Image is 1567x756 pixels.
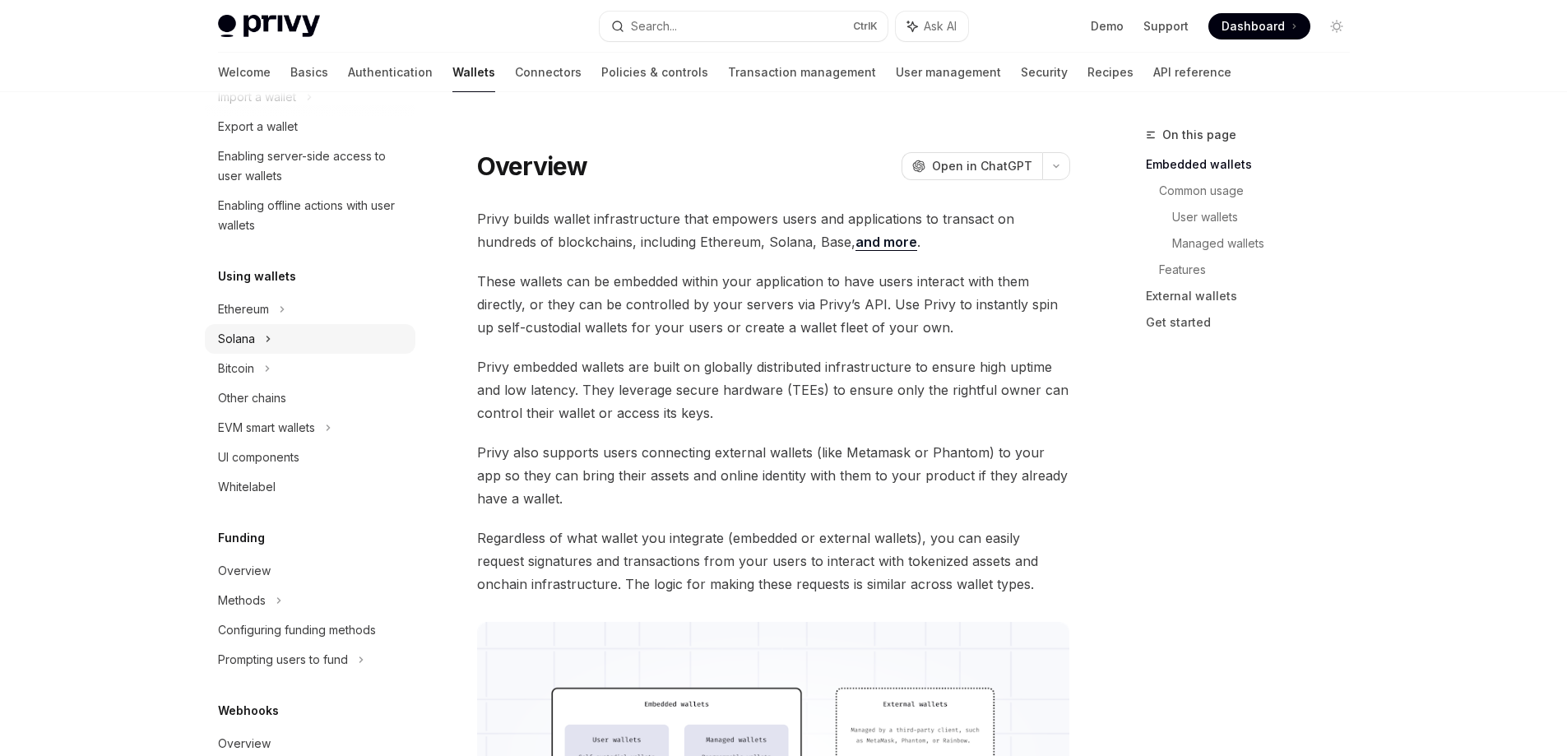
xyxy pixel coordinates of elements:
[205,141,415,191] a: Enabling server-side access to user wallets
[218,448,299,467] div: UI components
[1222,18,1285,35] span: Dashboard
[205,112,415,141] a: Export a wallet
[205,443,415,472] a: UI components
[218,701,279,721] h5: Webhooks
[290,53,328,92] a: Basics
[601,53,708,92] a: Policies & controls
[218,146,406,186] div: Enabling server-side access to user wallets
[1087,53,1134,92] a: Recipes
[205,556,415,586] a: Overview
[477,207,1070,253] span: Privy builds wallet infrastructure that empowers users and applications to transact on hundreds o...
[205,383,415,413] a: Other chains
[855,234,917,251] a: and more
[1159,257,1363,283] a: Features
[924,18,957,35] span: Ask AI
[218,299,269,319] div: Ethereum
[896,12,968,41] button: Ask AI
[348,53,433,92] a: Authentication
[205,472,415,502] a: Whitelabel
[1091,18,1124,35] a: Demo
[218,359,254,378] div: Bitcoin
[1146,283,1363,309] a: External wallets
[1146,309,1363,336] a: Get started
[1143,18,1189,35] a: Support
[896,53,1001,92] a: User management
[1021,53,1068,92] a: Security
[1162,125,1236,145] span: On this page
[218,477,276,497] div: Whitelabel
[218,650,348,670] div: Prompting users to fund
[218,591,266,610] div: Methods
[218,734,271,754] div: Overview
[218,53,271,92] a: Welcome
[1208,13,1310,39] a: Dashboard
[477,441,1070,510] span: Privy also supports users connecting external wallets (like Metamask or Phantom) to your app so t...
[218,15,320,38] img: light logo
[477,270,1070,339] span: These wallets can be embedded within your application to have users interact with them directly, ...
[218,528,265,548] h5: Funding
[1172,230,1363,257] a: Managed wallets
[631,16,677,36] div: Search...
[218,418,315,438] div: EVM smart wallets
[218,117,298,137] div: Export a wallet
[728,53,876,92] a: Transaction management
[1324,13,1350,39] button: Toggle dark mode
[477,355,1070,424] span: Privy embedded wallets are built on globally distributed infrastructure to ensure high uptime and...
[218,267,296,286] h5: Using wallets
[205,191,415,240] a: Enabling offline actions with user wallets
[515,53,582,92] a: Connectors
[477,151,588,181] h1: Overview
[1153,53,1231,92] a: API reference
[902,152,1042,180] button: Open in ChatGPT
[218,561,271,581] div: Overview
[477,526,1070,596] span: Regardless of what wallet you integrate (embedded or external wallets), you can easily request si...
[1159,178,1363,204] a: Common usage
[853,20,878,33] span: Ctrl K
[218,196,406,235] div: Enabling offline actions with user wallets
[1146,151,1363,178] a: Embedded wallets
[218,620,376,640] div: Configuring funding methods
[932,158,1032,174] span: Open in ChatGPT
[600,12,888,41] button: Search...CtrlK
[218,329,255,349] div: Solana
[218,388,286,408] div: Other chains
[452,53,495,92] a: Wallets
[1172,204,1363,230] a: User wallets
[205,615,415,645] a: Configuring funding methods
